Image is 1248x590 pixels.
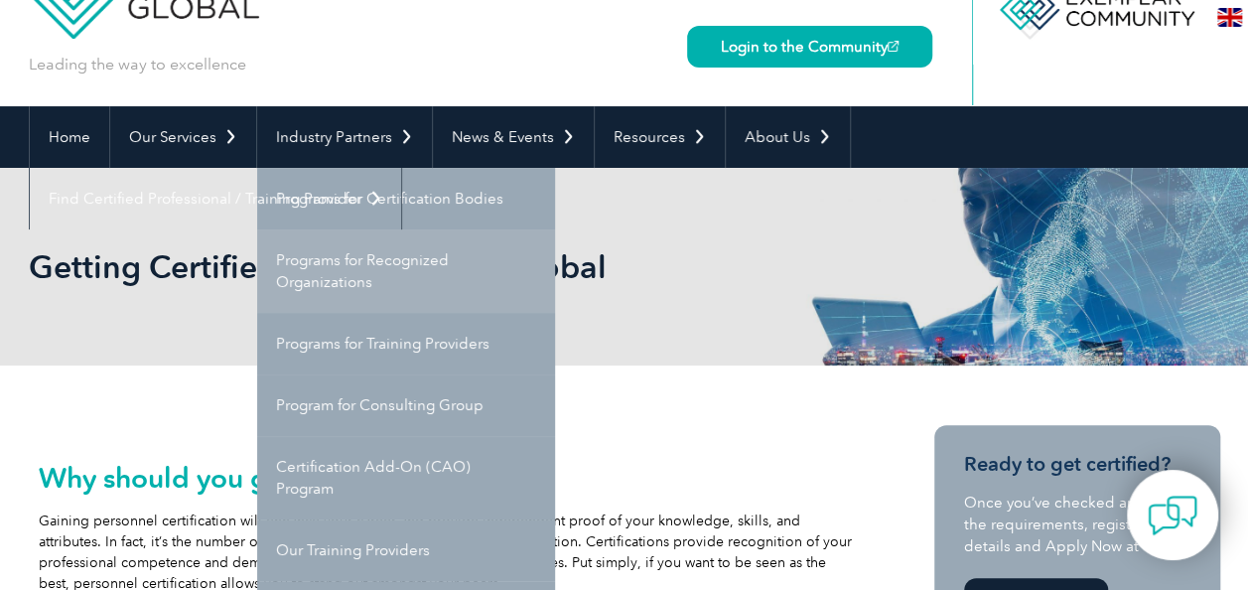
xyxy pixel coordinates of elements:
[257,106,432,168] a: Industry Partners
[257,436,555,519] a: Certification Add-On (CAO) Program
[888,41,899,52] img: open_square.png
[110,106,256,168] a: Our Services
[257,168,555,229] a: Programs for Certification Bodies
[595,106,725,168] a: Resources
[257,374,555,436] a: Program for Consulting Group
[257,229,555,313] a: Programs for Recognized Organizations
[1217,8,1242,27] img: en
[30,106,109,168] a: Home
[257,519,555,581] a: Our Training Providers
[39,462,853,494] h2: Why should you get certified?
[30,168,401,229] a: Find Certified Professional / Training Provider
[726,106,850,168] a: About Us
[964,492,1190,557] p: Once you’ve checked and met the requirements, register your details and Apply Now at
[964,452,1190,477] h3: Ready to get certified?
[257,313,555,374] a: Programs for Training Providers
[1148,491,1197,540] img: contact-chat.png
[687,26,932,68] a: Login to the Community
[29,54,246,75] p: Leading the way to excellence
[29,247,791,286] h1: Getting Certified with Exemplar Global
[433,106,594,168] a: News & Events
